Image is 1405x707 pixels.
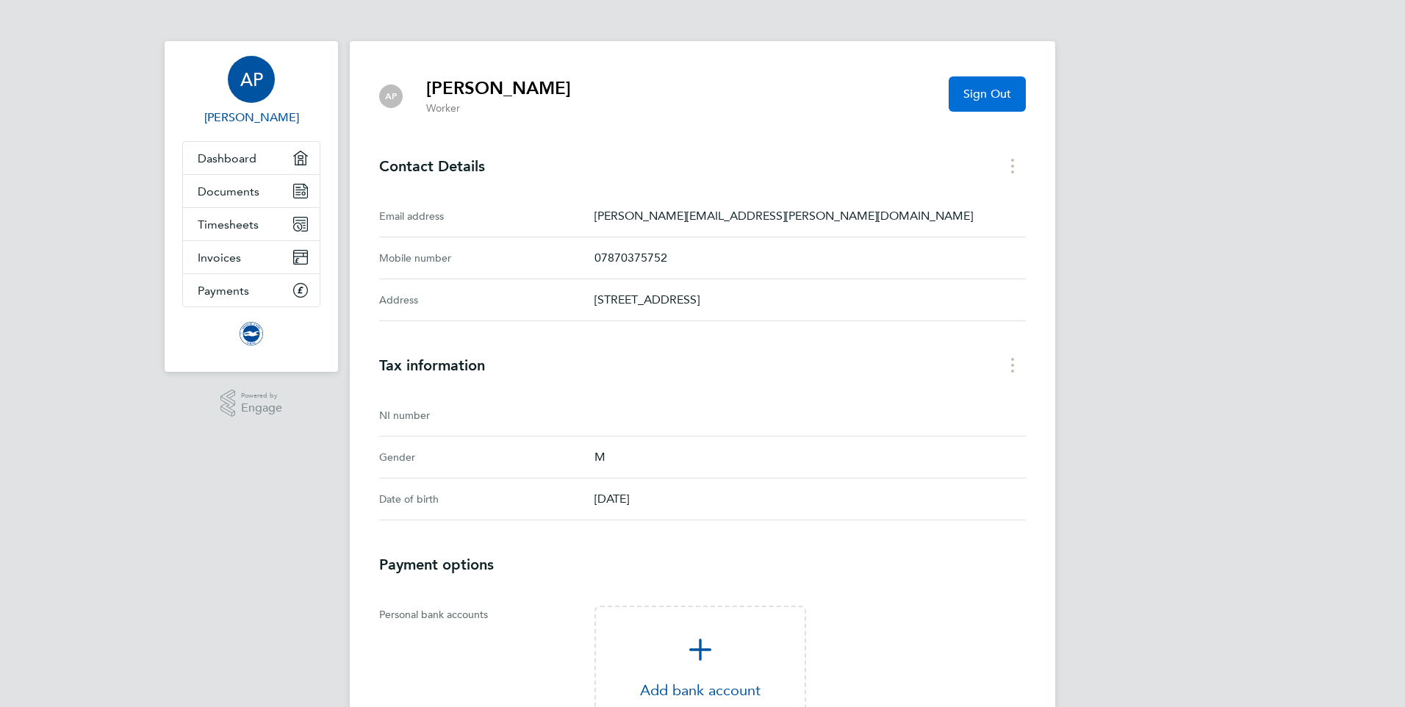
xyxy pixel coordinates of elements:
[596,681,805,699] p: Add bank account
[183,241,320,273] a: Invoices
[379,157,1026,175] h3: Contact Details
[949,76,1026,112] button: Sign Out
[198,251,241,265] span: Invoices
[999,353,1026,376] button: Tax information menu
[385,91,397,101] span: AP
[182,56,320,126] a: AP[PERSON_NAME]
[198,218,259,232] span: Timesheets
[220,390,283,417] a: Powered byEngage
[183,208,320,240] a: Timesheets
[240,322,263,345] img: brightonandhovealbion-logo-retina.png
[594,490,1026,508] p: [DATE]
[198,151,256,165] span: Dashboard
[594,291,1026,309] p: [STREET_ADDRESS]
[241,402,282,414] span: Engage
[379,207,594,225] div: Email address
[165,41,338,372] nav: Main navigation
[198,284,249,298] span: Payments
[183,142,320,174] a: Dashboard
[241,390,282,402] span: Powered by
[379,556,1026,573] h3: Payment options
[379,356,1026,374] h3: Tax information
[240,70,263,89] span: AP
[594,448,1026,466] p: M
[379,85,403,108] div: Anthony Pugh
[182,322,320,345] a: Go to home page
[183,175,320,207] a: Documents
[426,76,571,100] h2: [PERSON_NAME]
[183,274,320,306] a: Payments
[379,291,594,309] div: Address
[379,448,594,466] div: Gender
[379,249,594,267] div: Mobile number
[594,207,1026,225] p: [PERSON_NAME][EMAIL_ADDRESS][PERSON_NAME][DOMAIN_NAME]
[426,101,571,116] p: Worker
[182,109,320,126] span: Anthony Pugh
[963,87,1011,101] span: Sign Out
[379,490,594,508] div: Date of birth
[198,184,259,198] span: Documents
[379,406,594,424] div: NI number
[999,154,1026,177] button: Contact Details menu
[594,249,1026,267] p: 07870375752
